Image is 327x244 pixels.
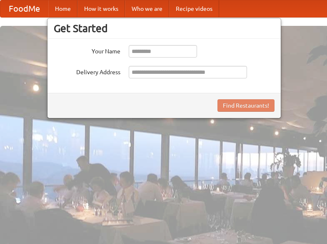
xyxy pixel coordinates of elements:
[48,0,77,17] a: Home
[54,45,120,55] label: Your Name
[0,0,48,17] a: FoodMe
[77,0,125,17] a: How it works
[125,0,169,17] a: Who we are
[169,0,219,17] a: Recipe videos
[217,99,275,112] button: Find Restaurants!
[54,22,275,35] h3: Get Started
[54,66,120,76] label: Delivery Address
